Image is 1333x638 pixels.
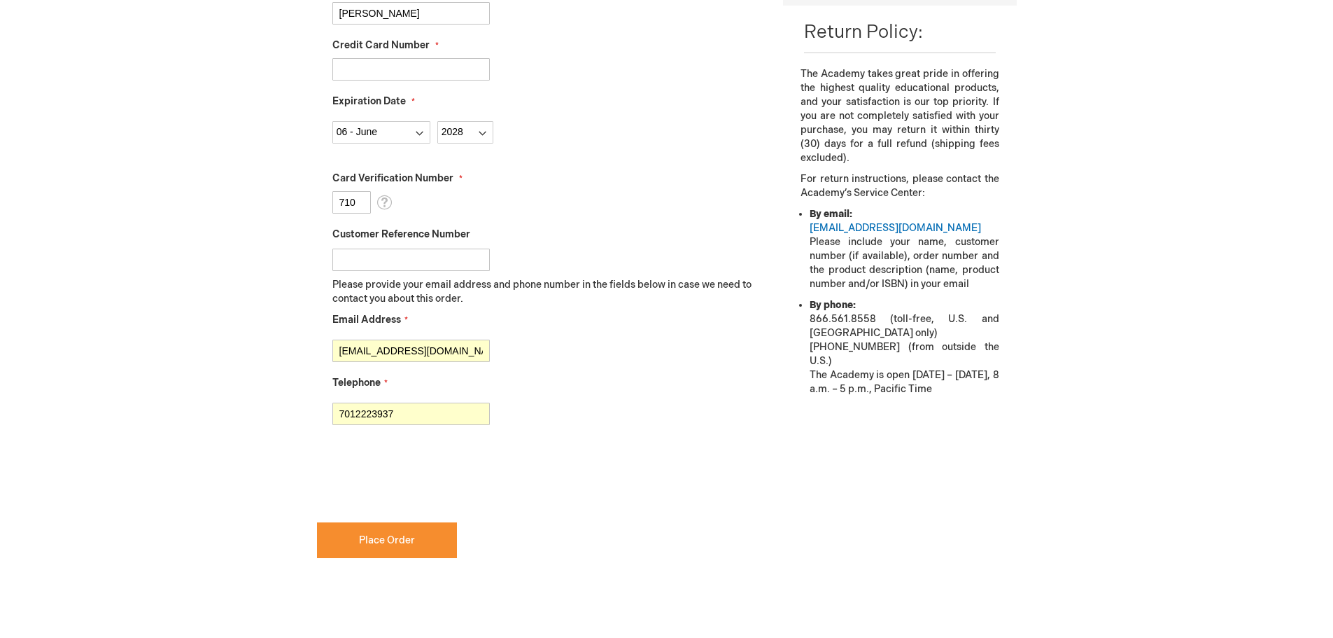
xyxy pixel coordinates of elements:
[810,207,999,291] li: Please include your name, customer number (if available), order number and the product descriptio...
[332,377,381,389] span: Telephone
[810,299,856,311] strong: By phone:
[332,58,490,81] input: Credit Card Number
[332,278,763,306] p: Please provide your email address and phone number in the fields below in case we need to contact...
[359,534,415,546] span: Place Order
[317,522,457,558] button: Place Order
[810,222,981,234] a: [EMAIL_ADDRESS][DOMAIN_NAME]
[332,314,401,326] span: Email Address
[332,191,371,214] input: Card Verification Number
[800,67,999,165] p: The Academy takes great pride in offering the highest quality educational products, and your sati...
[332,172,453,184] span: Card Verification Number
[332,39,430,51] span: Credit Card Number
[800,172,999,200] p: For return instructions, please contact the Academy’s Service Center:
[810,208,852,220] strong: By email:
[804,22,923,43] span: Return Policy:
[810,298,999,396] li: 866.561.8558 (toll-free, U.S. and [GEOGRAPHIC_DATA] only) [PHONE_NUMBER] (from outside the U.S.) ...
[332,95,406,107] span: Expiration Date
[317,448,530,502] iframe: reCAPTCHA
[332,228,470,240] span: Customer Reference Number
